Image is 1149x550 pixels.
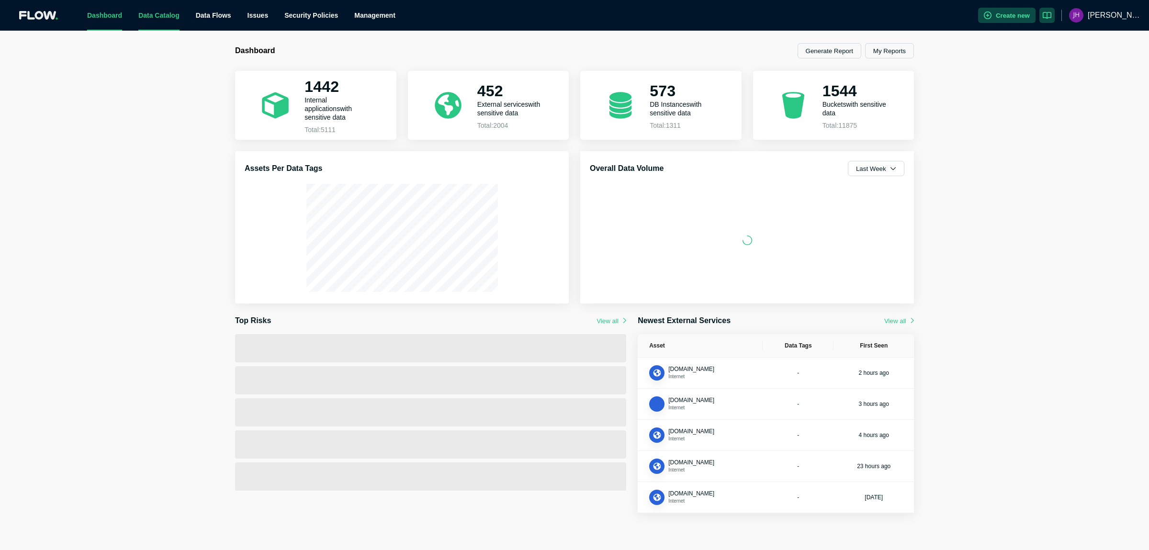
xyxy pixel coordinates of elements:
a: 573DB Instanceswith sensitive dataTotal:1311 [580,71,742,140]
img: Application [652,493,662,503]
div: 2 hours ago [859,369,889,377]
div: - [774,431,822,439]
th: Data Tags [763,334,834,358]
h3: Assets Per Data Tags [245,163,322,174]
button: Application [649,365,665,381]
div: DBInstance[DOMAIN_NAME]Internet [649,396,714,412]
div: 23 hours ago [857,462,890,470]
div: 4 hours ago [859,431,889,439]
a: 1544Bucketswith sensitive dataTotal:11875 [753,71,914,140]
button: Generate Report [798,43,861,58]
h3: Top Risks [235,315,271,326]
p: External services with sensitive data [477,100,546,117]
a: Security Policies [284,11,338,19]
th: Asset [638,334,763,358]
div: Application[DOMAIN_NAME]Internet [649,459,714,474]
p: DB Instances with sensitive data [650,100,719,117]
h1: Dashboard [235,46,574,56]
div: - [774,462,822,470]
div: - [774,400,822,408]
button: Create new [978,8,1036,23]
button: My Reports [865,43,914,58]
button: View all [884,317,914,325]
img: Application [652,430,662,440]
span: Internet [668,436,685,441]
h2: 452 [477,82,546,100]
button: DBInstance [649,396,665,412]
img: DBInstance [652,399,662,409]
span: Internet [668,498,685,504]
button: [DOMAIN_NAME] [668,427,714,435]
a: Data Catalog [138,11,180,19]
button: [DOMAIN_NAME] [668,459,714,466]
a: Dashboard [87,11,122,19]
h3: Overall Data Volume [590,163,664,174]
h3: Newest External Services [638,315,731,326]
div: Application[DOMAIN_NAME]Internet [649,490,714,505]
img: f41e4c9b9a4b8675bf2c105ad5bc039b [1069,8,1083,22]
p: Total: 2004 [477,122,546,129]
span: Internet [668,467,685,472]
button: Application [649,459,665,474]
div: Application[DOMAIN_NAME]Internet [649,365,714,381]
div: [DATE] [865,494,883,501]
a: 1442Internal applicationswith sensitive dataTotal:5111 [235,71,396,140]
p: Total: 1311 [650,122,719,129]
h2: 573 [650,82,719,100]
button: [DOMAIN_NAME] [668,365,714,373]
th: First Seen [834,334,914,358]
p: Total: 5111 [304,126,373,134]
p: Internal applications with sensitive data [304,96,373,122]
p: Buckets with sensitive data [822,100,891,117]
span: Internet [668,405,685,410]
button: Application [649,490,665,505]
button: [DOMAIN_NAME] [668,396,714,404]
img: Application [652,461,662,471]
p: Total: 11875 [822,122,891,129]
h2: 1442 [304,78,373,96]
button: Application [649,427,665,443]
div: - [774,494,822,501]
button: View all [597,317,626,325]
div: 3 hours ago [859,400,889,408]
a: 452External serviceswith sensitive dataTotal:2004 [408,71,569,140]
span: [DOMAIN_NAME] [668,490,714,497]
span: [DOMAIN_NAME] [668,366,714,372]
button: Last Week [848,161,904,176]
h2: 1544 [822,82,891,100]
span: Internet [668,374,685,379]
span: Data Flows [196,11,231,19]
span: loading-3-quarters [743,236,752,245]
button: [DOMAIN_NAME] [668,490,714,497]
img: Application [652,368,662,378]
div: Application[DOMAIN_NAME]Internet [649,427,714,443]
div: - [774,369,822,377]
